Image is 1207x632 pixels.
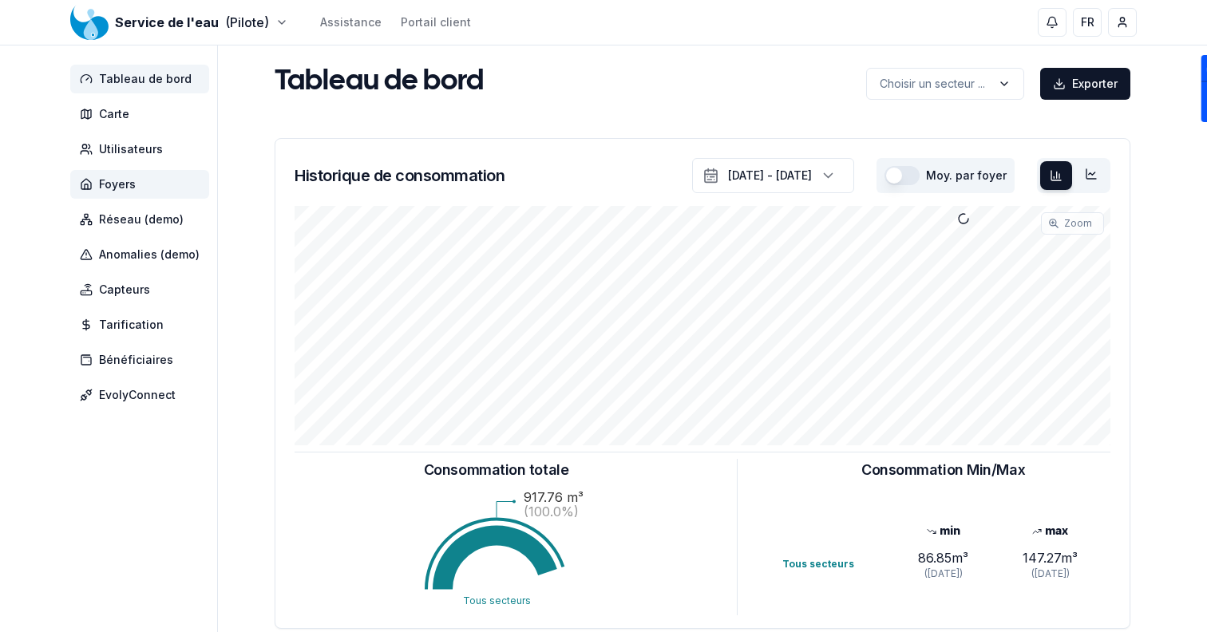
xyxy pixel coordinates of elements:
h3: Consommation Min/Max [861,459,1025,481]
a: Utilisateurs [70,135,216,164]
span: Tableau de bord [99,71,192,87]
a: Bénéficiaires [70,346,216,374]
div: ([DATE]) [889,567,996,580]
a: Tarification [70,310,216,339]
text: Tous secteurs [462,594,530,606]
span: Anomalies (demo) [99,247,200,263]
button: Exporter [1040,68,1130,100]
h3: Historique de consommation [295,164,505,187]
button: label [866,68,1024,100]
button: FR [1073,8,1102,37]
a: Assistance [320,14,382,30]
button: Service de l'eau(Pilote) [70,13,288,32]
div: Tous secteurs [782,558,889,571]
div: min [889,523,996,539]
div: [DATE] - [DATE] [728,168,812,184]
img: Service de l'eau Logo [70,3,109,41]
div: max [997,523,1104,539]
a: Foyers [70,170,216,199]
button: [DATE] - [DATE] [692,158,854,193]
span: Utilisateurs [99,141,163,157]
span: Capteurs [99,282,150,298]
span: Foyers [99,176,136,192]
span: (Pilote) [225,13,269,32]
span: Carte [99,106,129,122]
div: 86.85 m³ [889,548,996,567]
span: FR [1081,14,1094,30]
span: Tarification [99,317,164,333]
a: Capteurs [70,275,216,304]
span: Zoom [1064,217,1092,230]
a: Carte [70,100,216,128]
a: Anomalies (demo) [70,240,216,269]
label: Moy. par foyer [926,170,1007,181]
span: EvolyConnect [99,387,176,403]
a: Réseau (demo) [70,205,216,234]
a: Tableau de bord [70,65,216,93]
div: ([DATE]) [997,567,1104,580]
span: Bénéficiaires [99,352,173,368]
span: Réseau (demo) [99,211,184,227]
span: Service de l'eau [115,13,219,32]
p: Choisir un secteur ... [880,76,985,92]
text: (100.0%) [524,504,579,519]
h1: Tableau de bord [275,66,484,98]
div: 147.27 m³ [997,548,1104,567]
a: EvolyConnect [70,381,216,409]
text: 917.76 m³ [524,489,584,505]
h3: Consommation totale [424,459,568,481]
a: Portail client [401,14,471,30]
